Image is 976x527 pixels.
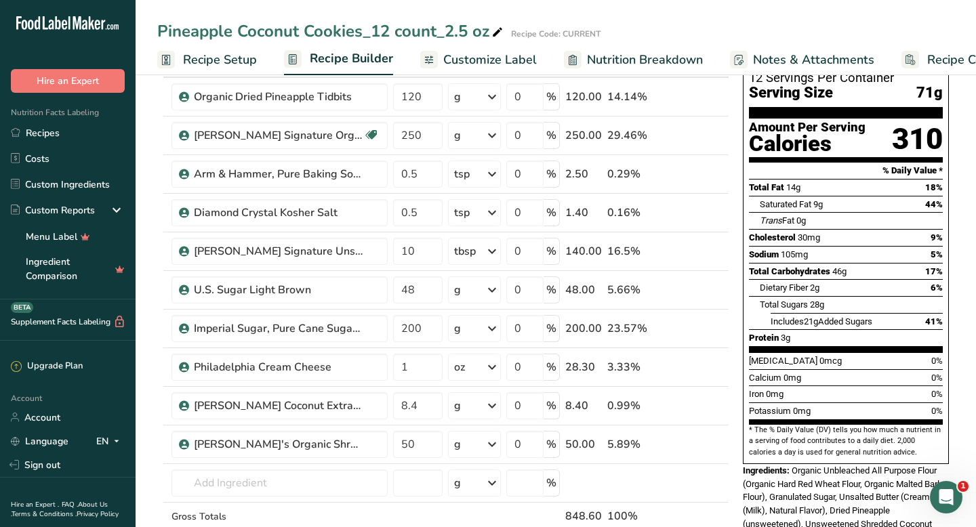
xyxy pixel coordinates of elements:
span: 17% [925,266,943,276]
span: Includes Added Sugars [771,316,872,326]
div: g [454,127,461,144]
section: % Daily Value * [749,163,943,179]
span: 2g [810,282,819,293]
div: g [454,436,461,452]
span: Potassium [749,406,791,416]
div: Calories [749,134,866,154]
span: Saturated Fat [760,199,811,209]
a: Recipe Builder [284,43,393,76]
div: Gross Totals [171,509,388,524]
span: Total Sugars [760,299,808,310]
div: 0.29% [607,166,665,182]
span: 5% [931,249,943,259]
div: 100% [607,508,665,524]
span: 30mg [798,232,820,243]
div: 16.5% [607,243,665,259]
span: Nutrition Breakdown [587,51,703,69]
div: Arm & Hammer, Pure Baking Soda [194,166,363,182]
div: g [454,282,461,298]
div: [PERSON_NAME] Signature Organic Unbleached All Purpose Flour [194,127,363,144]
span: 0mg [766,389,784,399]
div: 3.33% [607,359,665,375]
div: 200.00 [565,320,602,337]
div: [PERSON_NAME] Signature Unsalted Sweet Cream Butter [194,243,363,259]
div: Custom Reports [11,203,95,217]
div: BETA [11,302,33,313]
div: tsp [454,205,470,221]
iframe: Intercom live chat [930,481,962,513]
i: Trans [760,215,782,226]
div: 848.60 [565,508,602,524]
div: 0.99% [607,398,665,414]
div: Imperial Sugar, Pure Cane Sugar, Granulated [194,320,363,337]
span: 0% [931,406,943,416]
section: * The % Daily Value (DV) tells you how much a nutrient in a serving of food contributes to a dail... [749,425,943,458]
span: 1 [958,481,969,492]
a: Customize Label [420,45,537,75]
div: 29.46% [607,127,665,144]
button: Hire an Expert [11,69,125,93]
a: Privacy Policy [77,509,119,519]
span: Recipe Setup [183,51,257,69]
span: 6% [931,282,943,293]
span: 0% [931,356,943,366]
span: 0mg [793,406,811,416]
span: Serving Size [749,85,833,102]
div: 310 [892,121,943,157]
div: [PERSON_NAME]'s Organic Shredded Coconut [194,436,363,452]
div: Recipe Code: CURRENT [511,28,601,40]
div: 140.00 [565,243,602,259]
span: Total Carbohydrates [749,266,830,276]
div: 120.00 [565,89,602,105]
div: 250.00 [565,127,602,144]
span: 46g [832,266,847,276]
span: [MEDICAL_DATA] [749,356,817,366]
span: Dietary Fiber [760,282,808,293]
span: 105mg [781,249,808,259]
span: Notes & Attachments [753,51,874,69]
div: Philadelphia Cream Cheese [194,359,363,375]
span: 0% [931,389,943,399]
span: 71g [916,85,943,102]
div: g [454,398,461,414]
span: Fat [760,215,794,226]
span: Total Fat [749,182,784,192]
span: 21g [804,316,818,326]
div: 1.40 [565,205,602,221]
div: 14.14% [607,89,665,105]
div: Pineapple Coconut Cookies_12 count_2.5 oz [157,19,506,43]
a: Hire an Expert . [11,500,59,509]
div: Organic Dried Pineapple Tidbits [194,89,363,105]
span: 44% [925,199,943,209]
span: 28g [810,299,824,310]
input: Add Ingredient [171,469,388,497]
span: Protein [749,333,779,343]
span: 3g [781,333,790,343]
div: Upgrade Plan [11,360,83,373]
div: tbsp [454,243,476,259]
span: 9% [931,232,943,243]
span: Calcium [749,373,781,383]
div: 0.16% [607,205,665,221]
div: 23.57% [607,320,665,337]
span: Customize Label [443,51,537,69]
span: Cholesterol [749,232,796,243]
div: oz [454,359,465,375]
a: FAQ . [62,500,78,509]
span: 0mg [784,373,801,383]
div: g [454,475,461,491]
span: 14g [786,182,800,192]
span: 0% [931,373,943,383]
a: Language [11,429,68,453]
div: Diamond Crystal Kosher Salt [194,205,363,221]
div: 5.89% [607,436,665,452]
span: Sodium [749,249,779,259]
span: 9g [813,199,823,209]
div: U.S. Sugar Light Brown [194,282,363,298]
div: [PERSON_NAME] Coconut Extract, 11 fl. oz. Bottle [194,398,363,414]
a: Nutrition Breakdown [564,45,703,75]
span: Ingredients: [743,465,790,476]
div: 5.66% [607,282,665,298]
span: Recipe Builder [310,49,393,68]
div: tsp [454,166,470,182]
